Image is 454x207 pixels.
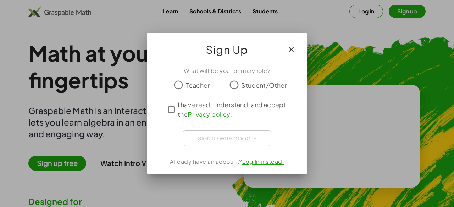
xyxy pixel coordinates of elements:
div: Already have an account? [156,157,298,166]
span: Sign Up [206,41,248,58]
span: I have read, understand, and accept the . [178,100,289,119]
span: Teacher [186,80,210,90]
div: What will be your primary role? [156,67,298,75]
span: Student/Other [241,80,287,90]
a: Privacy policy [188,110,230,118]
a: Log In instead. [242,158,284,165]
